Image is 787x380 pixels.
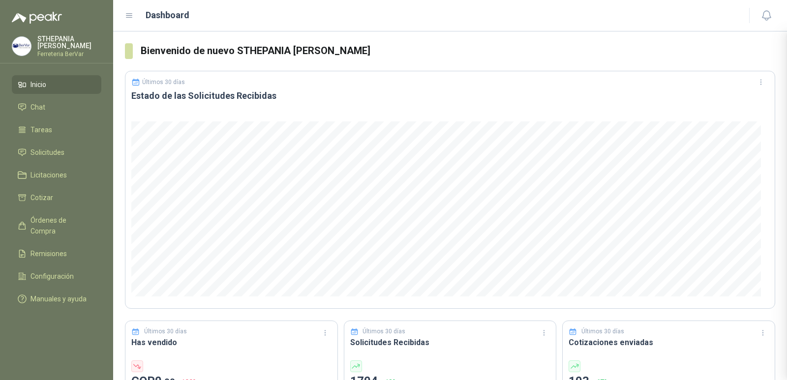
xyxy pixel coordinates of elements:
[12,290,101,308] a: Manuales y ayuda
[30,170,67,180] span: Licitaciones
[30,192,53,203] span: Cotizar
[30,102,45,113] span: Chat
[30,293,87,304] span: Manuales y ayuda
[12,188,101,207] a: Cotizar
[12,211,101,240] a: Órdenes de Compra
[12,12,62,24] img: Logo peakr
[30,215,92,236] span: Órdenes de Compra
[37,51,101,57] p: Ferreteria BerVar
[30,124,52,135] span: Tareas
[30,248,67,259] span: Remisiones
[12,143,101,162] a: Solicitudes
[12,166,101,184] a: Licitaciones
[12,267,101,286] a: Configuración
[30,271,74,282] span: Configuración
[37,35,101,49] p: STHEPANIA [PERSON_NAME]
[12,75,101,94] a: Inicio
[12,37,31,56] img: Company Logo
[12,244,101,263] a: Remisiones
[30,79,46,90] span: Inicio
[30,147,64,158] span: Solicitudes
[146,8,189,22] h1: Dashboard
[12,98,101,117] a: Chat
[12,120,101,139] a: Tareas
